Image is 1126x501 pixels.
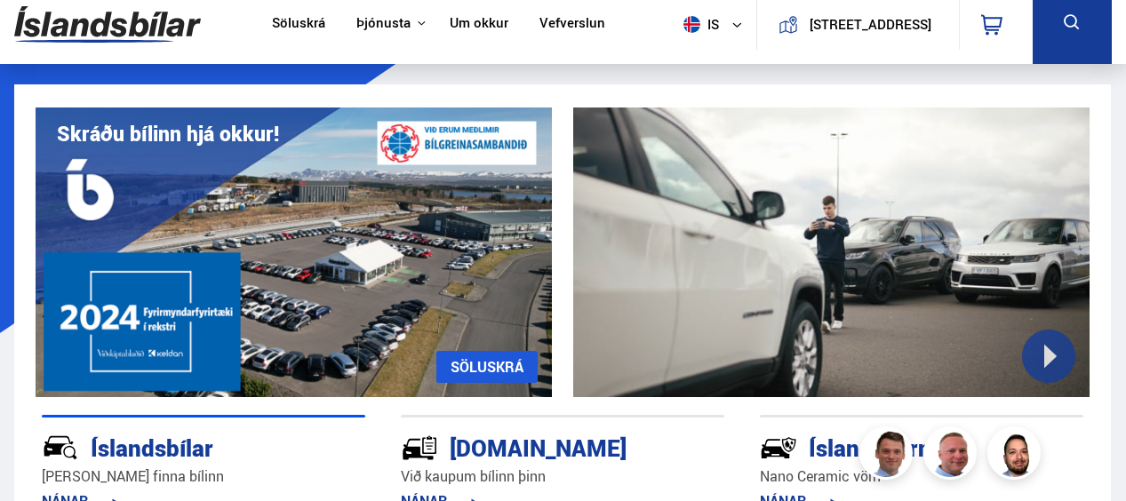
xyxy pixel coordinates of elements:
[272,15,325,34] a: Söluskrá
[57,122,279,146] h1: Skráðu bílinn hjá okkur!
[862,429,915,482] img: FbJEzSuNWCJXmdc-.webp
[401,429,438,466] img: tr5P-W3DuiFaO7aO.svg
[14,7,68,60] button: Open LiveChat chat widget
[356,15,411,32] button: Þjónusta
[676,16,721,33] span: is
[683,16,700,33] img: svg+xml;base64,PHN2ZyB4bWxucz0iaHR0cDovL3d3dy53My5vcmcvMjAwMC9zdmciIHdpZHRoPSI1MTIiIGhlaWdodD0iNT...
[539,15,605,34] a: Vefverslun
[401,431,661,462] div: [DOMAIN_NAME]
[990,429,1043,482] img: nhp88E3Fdnt1Opn2.png
[36,107,552,397] img: eKx6w-_Home_640_.png
[436,351,538,383] a: SÖLUSKRÁ
[42,429,79,466] img: JRvxyua_JYH6wB4c.svg
[42,431,302,462] div: Íslandsbílar
[760,466,1083,487] p: Nano Ceramic vörn
[401,466,724,487] p: Við kaupum bílinn þinn
[42,466,365,487] p: [PERSON_NAME] finna bílinn
[805,17,936,32] button: [STREET_ADDRESS]
[450,15,508,34] a: Um okkur
[926,429,979,482] img: siFngHWaQ9KaOqBr.png
[760,429,797,466] img: -Svtn6bYgwAsiwNX.svg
